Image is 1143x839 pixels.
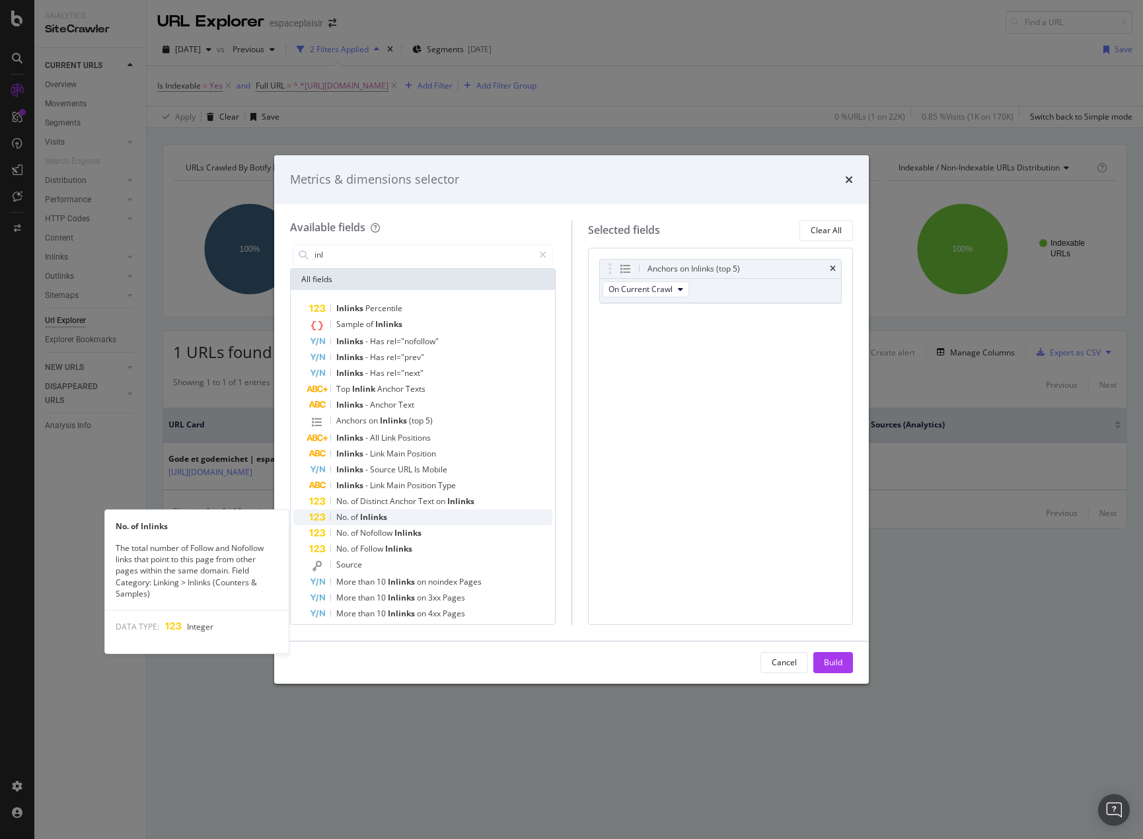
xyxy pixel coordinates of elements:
[370,432,381,443] span: All
[370,448,387,459] span: Link
[370,351,387,363] span: Has
[428,592,443,603] span: 3xx
[360,511,387,523] span: Inlinks
[365,399,370,410] span: -
[407,480,438,491] span: Position
[336,432,365,443] span: Inlinks
[365,351,370,363] span: -
[370,336,387,347] span: Has
[336,592,358,603] span: More
[358,608,377,619] span: than
[428,608,443,619] span: 4xx
[336,336,365,347] span: Inlinks
[418,495,436,507] span: Text
[417,592,428,603] span: on
[336,303,365,314] span: Inlinks
[336,559,362,570] span: Source
[414,464,422,475] span: Is
[336,543,351,554] span: No.
[351,543,360,554] span: of
[105,521,289,532] div: No. of Inlinks
[351,527,360,538] span: of
[358,592,377,603] span: than
[388,608,417,619] span: Inlinks
[447,495,474,507] span: Inlinks
[370,399,398,410] span: Anchor
[365,448,370,459] span: -
[370,367,387,379] span: Has
[351,511,360,523] span: of
[336,495,351,507] span: No.
[336,415,369,426] span: Anchors
[394,527,422,538] span: Inlinks
[365,303,402,314] span: Percentile
[381,432,398,443] span: Link
[760,652,808,673] button: Cancel
[360,527,394,538] span: Nofollow
[369,415,380,426] span: on
[417,608,428,619] span: on
[377,608,388,619] span: 10
[336,318,366,330] span: Sample
[336,608,358,619] span: More
[425,415,433,426] span: 5)
[366,318,375,330] span: of
[647,262,740,275] div: Anchors on Inlinks (top 5)
[336,480,365,491] span: Inlinks
[274,155,869,684] div: modal
[438,480,456,491] span: Type
[428,576,459,587] span: noindex
[398,464,414,475] span: URL
[799,220,853,241] button: Clear All
[377,383,406,394] span: Anchor
[443,608,465,619] span: Pages
[388,576,417,587] span: Inlinks
[377,576,388,587] span: 10
[388,592,417,603] span: Inlinks
[398,399,414,410] span: Text
[443,592,465,603] span: Pages
[336,464,365,475] span: Inlinks
[1098,794,1130,826] div: Open Intercom Messenger
[824,657,842,668] div: Build
[772,657,797,668] div: Cancel
[365,480,370,491] span: -
[375,318,402,330] span: Inlinks
[436,495,447,507] span: on
[336,383,352,394] span: Top
[409,415,425,426] span: (top
[380,415,409,426] span: Inlinks
[365,464,370,475] span: -
[365,432,370,443] span: -
[407,448,436,459] span: Position
[370,480,387,491] span: Link
[811,225,842,236] div: Clear All
[290,171,459,188] div: Metrics & dimensions selector
[365,336,370,347] span: -
[813,652,853,673] button: Build
[387,448,407,459] span: Main
[459,576,482,587] span: Pages
[599,259,842,303] div: Anchors on Inlinks (top 5)timesOn Current Crawl
[390,495,418,507] span: Anchor
[608,283,673,295] span: On Current Crawl
[336,511,351,523] span: No.
[422,464,447,475] span: Mobile
[387,351,424,363] span: rel="prev"
[358,576,377,587] span: than
[360,543,385,554] span: Follow
[387,480,407,491] span: Main
[365,367,370,379] span: -
[377,592,388,603] span: 10
[830,265,836,273] div: times
[398,432,431,443] span: Positions
[385,543,412,554] span: Inlinks
[352,383,377,394] span: Inlink
[406,383,425,394] span: Texts
[845,171,853,188] div: times
[105,542,289,599] div: The total number of Follow and Nofollow links that point to this page from other pages within the...
[387,367,424,379] span: rel="next"
[336,351,365,363] span: Inlinks
[588,223,660,238] div: Selected fields
[336,367,365,379] span: Inlinks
